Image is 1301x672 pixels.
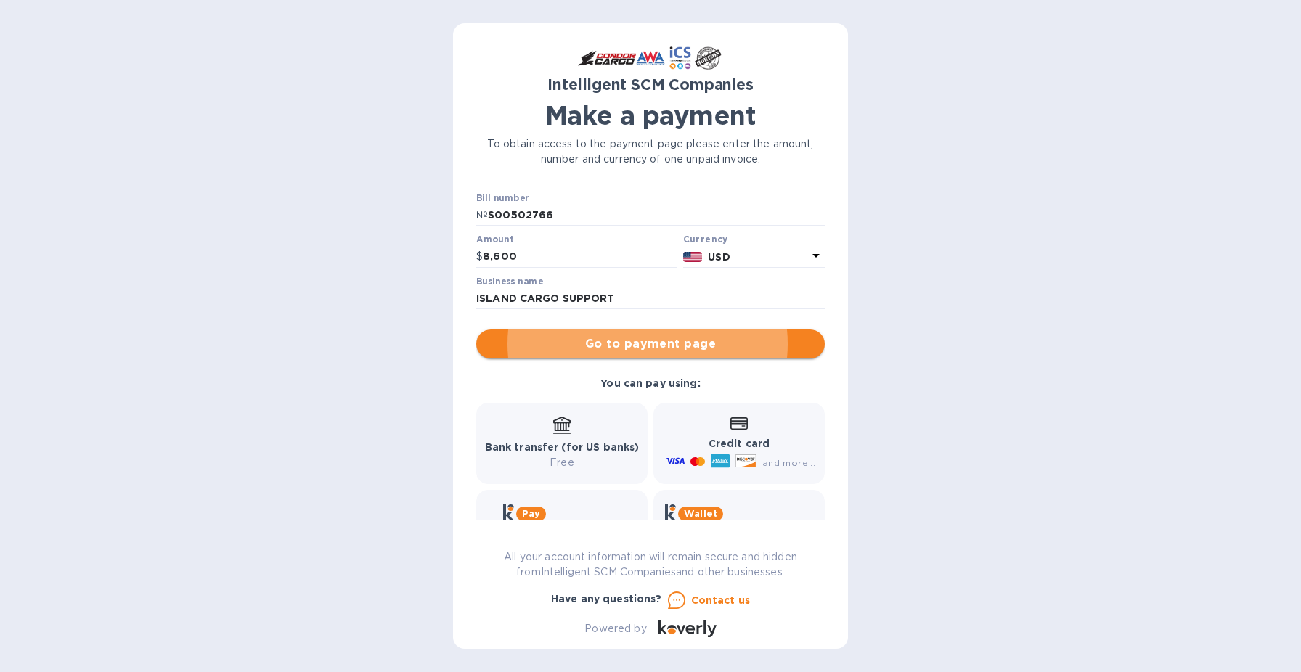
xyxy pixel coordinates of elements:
[547,75,754,94] b: Intelligent SCM Companies
[476,194,529,202] label: Bill number
[476,277,543,286] label: Business name
[485,455,640,470] p: Free
[691,594,751,606] u: Contact us
[488,205,825,226] input: Enter bill number
[708,251,730,263] b: USD
[476,329,825,358] button: Go to payment page
[488,335,813,353] span: Go to payment page
[476,288,825,310] input: Enter business name
[551,593,662,605] b: Have any questions?
[683,252,703,262] img: USD
[483,246,677,268] input: 0.00
[476,249,483,264] p: $
[709,438,770,449] b: Credit card
[600,377,700,389] b: You can pay using:
[683,234,728,245] b: Currency
[684,508,717,519] b: Wallet
[476,208,488,223] p: №
[522,508,540,519] b: Pay
[476,236,513,245] label: Amount
[476,136,825,167] p: To obtain access to the payment page please enter the amount, number and currency of one unpaid i...
[476,100,825,131] h1: Make a payment
[584,621,646,636] p: Powered by
[762,457,815,468] span: and more...
[476,549,825,580] p: All your account information will remain secure and hidden from Intelligent SCM Companies and oth...
[485,441,640,453] b: Bank transfer (for US banks)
